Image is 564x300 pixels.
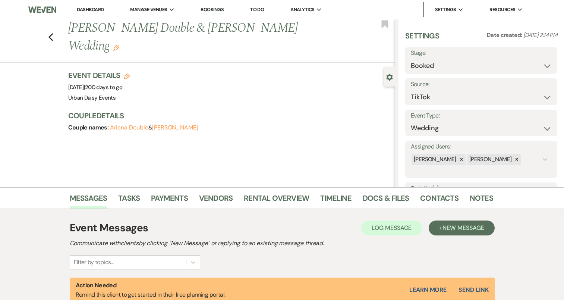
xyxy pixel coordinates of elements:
span: Log Message [372,224,412,232]
span: 200 days to go [85,84,122,91]
span: New Message [442,224,484,232]
label: Source: [411,79,552,90]
p: Remind this client to get started in their free planning portal. [76,281,226,300]
span: Date created: [487,31,523,39]
span: & [110,124,198,131]
a: Notes [470,192,493,209]
h1: Event Messages [70,220,148,236]
a: Dashboard [77,6,104,13]
button: Send Link [459,287,488,293]
a: Tasks [118,192,140,209]
button: [PERSON_NAME] [152,125,198,131]
label: Task List(s): [411,183,552,194]
span: Settings [435,6,456,13]
a: Docs & Files [363,192,409,209]
div: [PERSON_NAME] [467,154,513,165]
h1: [PERSON_NAME] Double & [PERSON_NAME] Wedding [68,19,327,55]
h3: Event Details [68,70,130,81]
img: Weven Logo [28,2,56,18]
button: +New Message [429,221,494,235]
span: Urban Daisy Events [68,94,116,101]
span: | [84,84,122,91]
a: Timeline [320,192,352,209]
label: Assigned Users: [411,141,552,152]
h3: Couple Details [68,110,388,121]
button: Edit [113,44,119,51]
span: Analytics [290,6,314,13]
a: Bookings [201,6,224,13]
label: Event Type: [411,110,552,121]
div: Filter by topics... [74,258,114,267]
a: Learn More [409,285,447,294]
strong: Action Needed [76,281,117,289]
a: Payments [151,192,188,209]
label: Stage: [411,48,552,59]
div: [PERSON_NAME] [412,154,457,165]
span: [DATE] 2:14 PM [523,31,557,39]
button: Close lead details [386,73,393,80]
span: Resources [489,6,515,13]
h2: Communicate with clients by clicking "New Message" or replying to an existing message thread. [70,239,495,248]
a: Rental Overview [244,192,309,209]
a: Messages [70,192,107,209]
span: Couple names: [68,124,110,131]
a: Vendors [199,192,233,209]
a: Contacts [420,192,459,209]
span: Manage Venues [130,6,167,13]
button: Log Message [361,221,422,235]
span: [DATE] [68,84,123,91]
a: To Do [250,6,264,13]
h3: Settings [405,31,439,47]
button: Ariana Double [110,125,148,131]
